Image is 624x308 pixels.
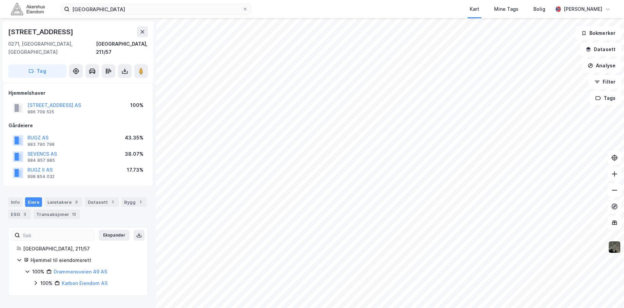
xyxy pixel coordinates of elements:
[31,256,139,264] div: Hjemmel til eiendomsrett
[8,26,75,37] div: [STREET_ADDRESS]
[96,40,148,56] div: [GEOGRAPHIC_DATA], 211/57
[70,4,242,14] input: Søk på adresse, matrikkel, gårdeiere, leietakere eller personer
[589,75,621,89] button: Filter
[8,122,148,130] div: Gårdeiere
[34,210,80,219] div: Transaksjoner
[27,174,55,179] div: 998 854 032
[8,210,31,219] div: ESG
[533,5,545,13] div: Bolig
[125,134,143,142] div: 43.35%
[71,211,77,218] div: 13
[564,5,602,13] div: [PERSON_NAME]
[590,276,624,308] div: Kontrollprogram for chat
[11,3,45,15] img: akershus-eiendom-logo.9091f326c980b4bce74ccdd9f866810c.svg
[590,91,621,105] button: Tags
[125,150,143,158] div: 38.07%
[32,268,44,276] div: 100%
[23,245,139,253] div: [GEOGRAPHIC_DATA], 211/57
[121,197,147,207] div: Bygg
[494,5,519,13] div: Mine Tags
[8,197,22,207] div: Info
[62,280,108,286] a: Karbon Eiendom AS
[109,199,116,205] div: 1
[127,166,143,174] div: 17.73%
[8,89,148,97] div: Hjemmelshaver
[576,26,621,40] button: Bokmerker
[85,197,119,207] div: Datasett
[20,230,94,240] input: Søk
[608,241,621,254] img: 9k=
[99,230,130,241] button: Ekspander
[45,197,82,207] div: Leietakere
[25,197,42,207] div: Eiere
[137,199,144,205] div: 1
[54,269,107,274] a: Drammensveien 49 AS
[582,59,621,72] button: Analyse
[8,64,66,78] button: Tag
[73,199,80,205] div: 3
[40,279,53,287] div: 100%
[21,211,28,218] div: 3
[580,43,621,56] button: Datasett
[130,101,143,109] div: 100%
[27,142,55,147] div: 983 790 798
[470,5,479,13] div: Kart
[8,40,96,56] div: 0271, [GEOGRAPHIC_DATA], [GEOGRAPHIC_DATA]
[27,158,55,163] div: 984 857 985
[27,109,54,115] div: 986 709 525
[590,276,624,308] iframe: Chat Widget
